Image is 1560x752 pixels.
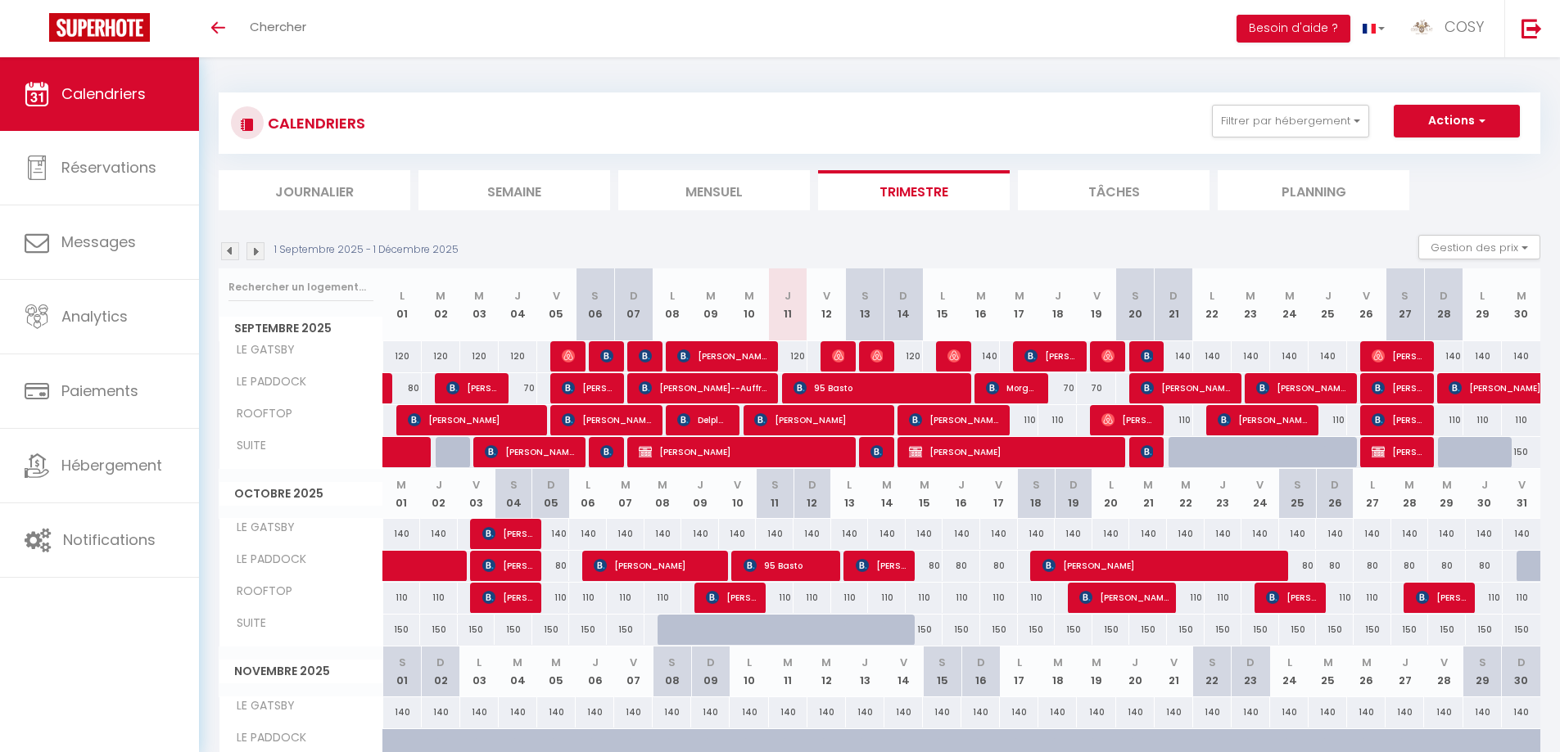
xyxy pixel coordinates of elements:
th: 02 [420,469,458,519]
th: 04 [499,268,537,341]
th: 19 [1055,469,1092,519]
div: 80 [1428,551,1466,581]
th: 11 [756,469,794,519]
div: 110 [1205,583,1242,613]
span: [PERSON_NAME] [600,436,613,467]
abbr: M [1015,288,1024,304]
div: 140 [532,519,570,549]
abbr: L [940,288,945,304]
div: 140 [719,519,757,549]
th: 07 [607,469,644,519]
div: 140 [1193,341,1232,371]
th: 14 [884,268,923,341]
div: 110 [1018,583,1056,613]
span: [PERSON_NAME] [677,340,767,371]
div: 150 [1018,615,1056,645]
th: 12 [794,469,831,519]
div: 140 [1232,341,1270,371]
span: Calendriers [61,83,146,104]
th: 04 [495,469,532,519]
th: 28 [1424,268,1463,341]
abbr: M [621,477,631,493]
div: 110 [644,583,682,613]
div: 110 [1503,583,1540,613]
div: 70 [499,373,537,403]
abbr: M [1181,477,1191,493]
div: 140 [1205,519,1242,549]
abbr: D [899,288,907,304]
span: [PERSON_NAME] [947,340,961,371]
div: 70 [1038,373,1077,403]
abbr: L [1210,288,1214,304]
div: 140 [607,519,644,549]
abbr: M [976,288,986,304]
div: 150 [607,615,644,645]
div: 140 [1316,519,1354,549]
abbr: S [510,477,518,493]
span: Chercher [250,18,306,35]
button: Actions [1394,105,1520,137]
abbr: V [1256,477,1264,493]
th: 25 [1309,268,1347,341]
div: 110 [569,583,607,613]
div: 120 [884,341,923,371]
abbr: V [1093,288,1101,304]
span: [PERSON_NAME] [1042,550,1286,581]
abbr: M [706,288,716,304]
button: Gestion des prix [1418,235,1540,259]
abbr: M [658,477,667,493]
th: 27 [1386,268,1424,341]
th: 14 [868,469,906,519]
span: [PERSON_NAME] [600,340,613,371]
abbr: M [920,477,929,493]
th: 01 [383,268,422,341]
abbr: V [995,477,1002,493]
span: [PERSON_NAME] [1372,340,1423,371]
th: 20 [1092,469,1130,519]
div: 110 [831,583,869,613]
span: [PERSON_NAME] [562,404,652,435]
abbr: M [1442,477,1452,493]
span: 95 Basto [744,550,834,581]
img: logout [1522,18,1542,38]
abbr: S [1033,477,1040,493]
th: 23 [1232,268,1270,341]
div: 120 [383,341,422,371]
span: [PERSON_NAME] [1101,340,1115,371]
abbr: J [1481,477,1488,493]
abbr: M [1285,288,1295,304]
span: Paiements [61,381,138,401]
div: 140 [1270,341,1309,371]
span: Messages [61,232,136,252]
abbr: M [474,288,484,304]
th: 08 [653,268,691,341]
th: 26 [1347,268,1386,341]
th: 13 [831,469,869,519]
div: 150 [980,615,1018,645]
abbr: V [1363,288,1370,304]
abbr: V [553,288,560,304]
th: 27 [1354,469,1391,519]
div: 80 [906,551,943,581]
div: 140 [1391,519,1429,549]
span: Réservations [61,157,156,178]
div: 140 [1167,519,1205,549]
div: 140 [1279,519,1317,549]
th: 01 [383,469,421,519]
div: 80 [1466,551,1503,581]
span: Notifications [63,529,156,550]
div: 110 [943,583,980,613]
span: [PERSON_NAME] [909,436,1115,467]
th: 24 [1270,268,1309,341]
abbr: S [861,288,869,304]
th: 21 [1129,469,1167,519]
abbr: L [586,477,590,493]
div: 110 [1424,405,1463,435]
abbr: M [744,288,754,304]
div: 110 [1000,405,1038,435]
abbr: L [670,288,675,304]
th: 29 [1463,268,1502,341]
span: [PERSON_NAME] [1101,404,1153,435]
abbr: S [1401,288,1409,304]
th: 30 [1502,268,1540,341]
